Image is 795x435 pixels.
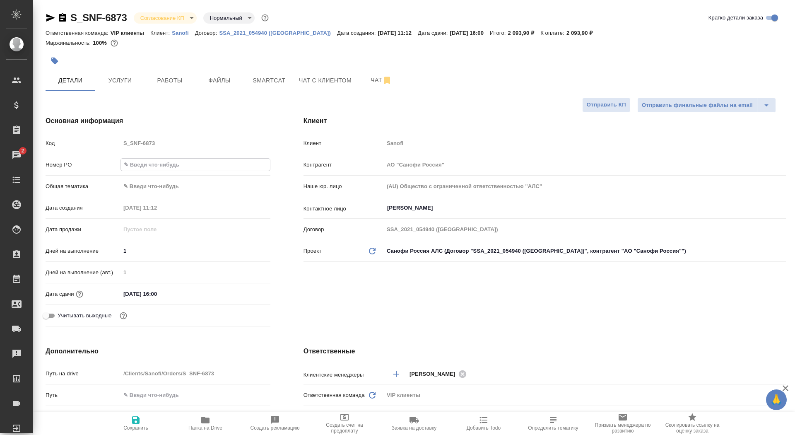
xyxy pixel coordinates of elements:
p: Клиент: [150,30,172,36]
button: Скопировать ссылку для ЯМессенджера [46,13,55,23]
button: Заявка на доставку [379,412,449,435]
p: Путь [46,391,120,399]
button: Скопировать ссылку [58,13,67,23]
button: Создать счет на предоплату [310,412,379,435]
h4: Ответственные [304,346,786,356]
p: 2 093,90 ₽ [508,30,541,36]
div: [PERSON_NAME] [410,369,469,379]
button: Согласование КП [138,15,187,22]
p: Контактное лицо [304,205,384,213]
p: Договор [304,225,384,234]
a: 2 [2,145,31,165]
p: Маржинальность: [46,40,93,46]
button: Отправить финальные файлы на email [637,98,757,113]
p: Код [46,139,120,147]
p: Ответственная команда [304,391,365,399]
p: Общая тематика [46,182,120,191]
p: Дата сдачи [46,290,74,298]
p: Наше юр. лицо [304,182,384,191]
p: Дней на выполнение (авт.) [46,268,120,277]
p: [DATE] 16:00 [450,30,490,36]
p: Дней на выполнение [46,247,120,255]
button: 0.00 RUB; [109,38,120,48]
input: ✎ Введи что-нибудь [120,288,193,300]
span: Отправить КП [587,100,626,110]
input: Пустое поле [384,137,786,149]
p: 100% [93,40,109,46]
input: Пустое поле [384,159,786,171]
p: Номер PO [46,161,120,169]
button: Доп статусы указывают на важность/срочность заказа [260,12,270,23]
p: Проект [304,247,322,255]
span: Чат [361,75,401,85]
span: Кратко детали заказа [708,14,763,22]
div: Согласование КП [203,12,255,24]
button: Скопировать ссылку на оценку заказа [658,412,727,435]
button: Призвать менеджера по развитию [588,412,658,435]
input: Пустое поле [120,367,270,379]
p: Sanofi [172,30,195,36]
div: Согласование КП [134,12,197,24]
button: Добавить тэг [46,52,64,70]
span: Отправить финальные файлы на email [642,101,753,110]
span: Скопировать ссылку на оценку заказа [662,422,722,434]
span: 🙏 [769,391,783,408]
h4: Дополнительно [46,346,270,356]
button: 🙏 [766,389,787,410]
div: Санофи Россия АЛС (Договор "SSA_2021_054940 ([GEOGRAPHIC_DATA])", контрагент "АО "Санофи Россия"") [384,244,786,258]
span: Сохранить [123,425,148,431]
input: ✎ Введи что-нибудь [121,159,270,171]
input: ✎ Введи что-нибудь [120,389,270,401]
p: 2 093,90 ₽ [566,30,599,36]
input: Пустое поле [384,180,786,192]
p: Клиент [304,139,384,147]
div: VIP клиенты [384,388,786,402]
p: Договор: [195,30,219,36]
input: ✎ Введи что-нибудь [120,245,270,257]
button: Выбери, если сб и вс нужно считать рабочими днями для выполнения заказа. [118,310,129,321]
p: Дата сдачи: [418,30,450,36]
h4: Основная информация [46,116,270,126]
p: Ответственная команда: [46,30,111,36]
button: Нормальный [207,15,245,22]
p: Путь на drive [46,370,120,378]
p: Дата создания [46,204,120,212]
button: Создать рекламацию [240,412,310,435]
p: Итого: [490,30,508,36]
a: S_SNF-6873 [70,12,127,23]
span: Smartcat [249,75,289,86]
svg: Отписаться [382,75,392,85]
p: SSA_2021_054940 ([GEOGRAPHIC_DATA]) [219,30,337,36]
p: [DATE] 11:12 [378,30,418,36]
input: Пустое поле [120,137,270,149]
span: Услуги [100,75,140,86]
div: split button [637,98,776,113]
span: Создать счет на предоплату [315,422,374,434]
span: Учитывать выходные [58,312,112,320]
span: Чат с клиентом [299,75,352,86]
p: Дата создания: [337,30,378,36]
span: Создать рекламацию [251,425,300,431]
span: Папка на Drive [188,425,222,431]
h4: Клиент [304,116,786,126]
span: Добавить Todo [467,425,501,431]
a: SSA_2021_054940 ([GEOGRAPHIC_DATA]) [219,29,337,36]
span: Файлы [200,75,239,86]
button: Папка на Drive [171,412,240,435]
div: ✎ Введи что-нибудь [120,410,270,424]
button: Open [781,373,783,375]
a: Sanofi [172,29,195,36]
p: VIP клиенты [111,30,150,36]
div: ✎ Введи что-нибудь [123,182,260,191]
button: Отправить КП [582,98,631,112]
p: Дата продажи [46,225,120,234]
button: Open [781,207,783,209]
span: Заявка на доставку [392,425,436,431]
button: Добавить менеджера [386,364,406,384]
p: Контрагент [304,161,384,169]
p: К оплате: [540,30,566,36]
span: Детали [51,75,90,86]
input: Пустое поле [120,266,270,278]
input: Пустое поле [120,223,193,235]
span: Работы [150,75,190,86]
